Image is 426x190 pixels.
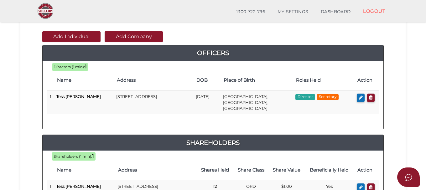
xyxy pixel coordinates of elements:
[43,138,383,148] a: Shareholders
[295,94,315,100] span: Director
[230,6,271,18] a: 1300 722 796
[85,64,87,69] b: 1
[221,90,293,114] td: [GEOGRAPHIC_DATA], [GEOGRAPHIC_DATA], [GEOGRAPHIC_DATA]
[105,31,163,42] button: Add Company
[308,167,351,173] h4: Beneficially Held
[54,65,85,69] span: Directors (1 min):
[271,6,314,18] a: MY SETTINGS
[47,90,54,114] td: 1
[224,78,290,83] h4: Place of Birth
[42,31,101,42] button: Add Individual
[54,154,92,159] span: Shareholders (1 min):
[43,48,383,58] a: Officers
[57,167,112,173] h4: Name
[272,167,301,173] h4: Share Value
[236,167,266,173] h4: Share Class
[213,184,217,189] b: 12
[200,167,230,173] h4: Shares Held
[317,94,339,100] span: Secretary
[57,78,111,83] h4: Name
[296,78,351,83] h4: Roles Held
[357,78,376,83] h4: Action
[92,153,94,159] b: 1
[196,78,217,83] h4: DOB
[193,90,220,114] td: [DATE]
[357,167,376,173] h4: Action
[314,6,357,18] a: DASHBOARD
[117,78,190,83] h4: Address
[397,167,420,187] button: Open asap
[357,5,392,18] a: LOGOUT
[118,167,194,173] h4: Address
[56,184,101,189] b: Tess [PERSON_NAME]
[114,90,193,114] td: [STREET_ADDRESS]
[56,94,101,99] b: Tess [PERSON_NAME]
